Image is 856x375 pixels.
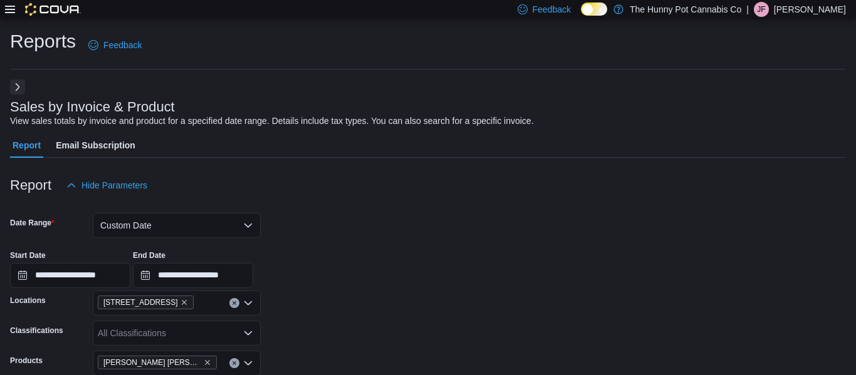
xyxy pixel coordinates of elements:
[243,328,253,338] button: Open list of options
[204,359,211,366] button: Remove Mollo - Lemon Seltzer - 355mL x 10:0:20 from selection in this group
[243,298,253,308] button: Open list of options
[229,298,239,308] button: Clear input
[630,2,741,17] p: The Hunny Pot Cannabis Co
[774,2,846,17] p: [PERSON_NAME]
[103,296,178,309] span: [STREET_ADDRESS]
[13,133,41,158] span: Report
[533,3,571,16] span: Feedback
[133,263,253,288] input: Press the down key to open a popover containing a calendar.
[10,100,175,115] h3: Sales by Invoice & Product
[10,295,46,306] label: Locations
[757,2,765,17] span: JF
[93,213,261,238] button: Custom Date
[754,2,769,17] div: Jeremy Farwell
[25,3,81,16] img: Cova
[10,263,130,288] input: Press the down key to open a popover containing a calendar.
[10,250,46,260] label: Start Date
[83,33,147,58] a: Feedback
[10,326,63,336] label: Classifications
[10,356,43,366] label: Products
[243,358,253,368] button: Open list of options
[98,356,217,369] span: Mollo - Lemon Seltzer - 355mL x 10:0:20
[56,133,135,158] span: Email Subscription
[103,39,142,51] span: Feedback
[180,299,188,306] button: Remove 328 Speedvale Ave E from selection in this group
[10,218,55,228] label: Date Range
[229,358,239,368] button: Clear input
[10,29,76,54] h1: Reports
[133,250,165,260] label: End Date
[10,80,25,95] button: Next
[81,179,147,192] span: Hide Parameters
[10,178,51,193] h3: Report
[98,295,194,309] span: 328 Speedvale Ave E
[61,173,152,198] button: Hide Parameters
[746,2,749,17] p: |
[103,356,201,369] span: [PERSON_NAME] [PERSON_NAME] - 355mL x 10:0:20
[581,3,607,16] input: Dark Mode
[10,115,534,128] div: View sales totals by invoice and product for a specified date range. Details include tax types. Y...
